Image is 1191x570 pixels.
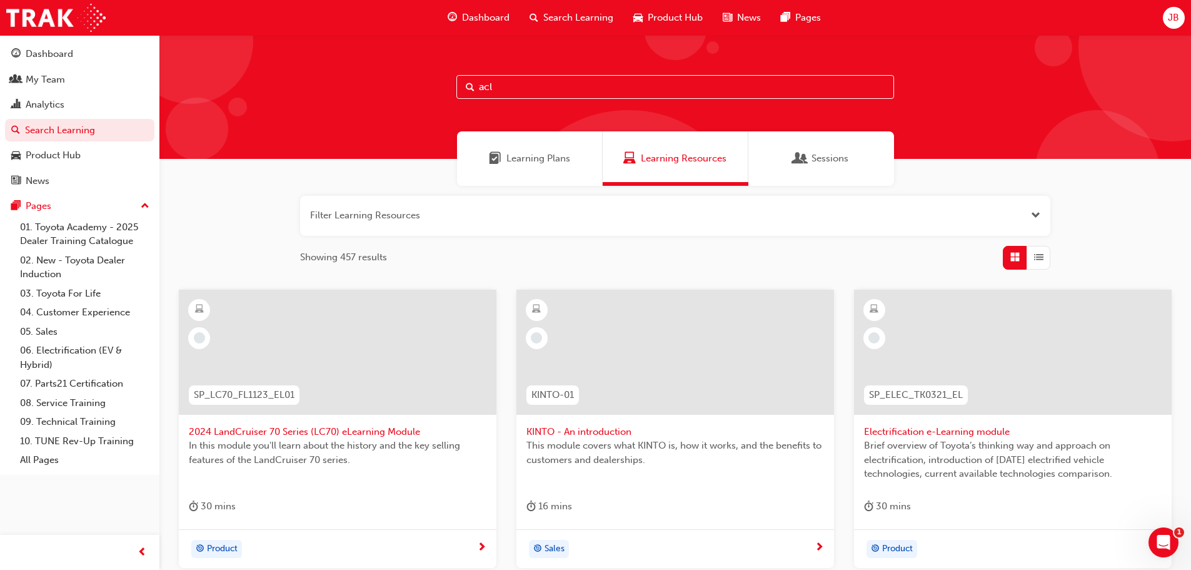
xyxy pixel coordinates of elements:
[1163,7,1185,29] button: JB
[531,388,574,402] span: KINTO-01
[11,201,21,212] span: pages-icon
[26,47,73,61] div: Dashboard
[526,439,824,467] span: This module covers what KINTO is, how it works, and the benefits to customers and dealerships.
[795,11,821,25] span: Pages
[26,148,81,163] div: Product Hub
[5,93,154,116] a: Analytics
[15,251,154,284] a: 02. New - Toyota Dealer Induction
[11,150,21,161] span: car-icon
[603,131,748,186] a: Learning ResourcesLearning Resources
[543,11,613,25] span: Search Learning
[868,332,880,344] span: learningRecordVerb_NONE-icon
[15,374,154,394] a: 07. Parts21 Certification
[457,131,603,186] a: Learning PlansLearning Plans
[526,499,536,514] span: duration-icon
[438,5,520,31] a: guage-iconDashboard
[781,10,790,26] span: pages-icon
[194,332,205,344] span: learningRecordVerb_NONE-icon
[196,541,204,557] span: target-icon
[713,5,771,31] a: news-iconNews
[531,332,542,344] span: learningRecordVerb_NONE-icon
[870,302,878,318] span: learningResourceType_ELEARNING-icon
[15,303,154,322] a: 04. Customer Experience
[882,542,913,556] span: Product
[5,40,154,195] button: DashboardMy TeamAnalyticsSearch LearningProduct HubNews
[854,290,1172,569] a: SP_ELEC_TK0321_ELElectrification e-Learning moduleBrief overview of Toyota’s thinking way and app...
[11,74,21,86] span: people-icon
[15,394,154,413] a: 08. Service Training
[6,4,106,32] img: Trak
[138,545,147,561] span: prev-icon
[5,43,154,66] a: Dashboard
[189,499,198,514] span: duration-icon
[26,199,51,213] div: Pages
[26,98,64,112] div: Analytics
[1010,250,1020,265] span: Grid
[516,290,834,569] a: KINTO-01KINTO - An introductionThis module covers what KINTO is, how it works, and the benefits t...
[815,542,824,554] span: next-icon
[489,151,501,166] span: Learning Plans
[11,49,21,60] span: guage-icon
[1034,250,1043,265] span: List
[15,450,154,470] a: All Pages
[771,5,831,31] a: pages-iconPages
[526,425,824,439] span: KINTO - An introduction
[26,174,49,188] div: News
[864,439,1162,481] span: Brief overview of Toyota’s thinking way and approach on electrification, introduction of [DATE] e...
[15,322,154,342] a: 05. Sales
[300,250,387,265] span: Showing 457 results
[15,412,154,432] a: 09. Technical Training
[532,302,541,318] span: learningResourceType_ELEARNING-icon
[456,75,894,99] input: Search...
[812,151,848,166] span: Sessions
[15,218,154,251] a: 01. Toyota Academy - 2025 Dealer Training Catalogue
[1031,208,1040,223] button: Open the filter
[5,195,154,218] button: Pages
[533,541,542,557] span: target-icon
[26,73,65,87] div: My Team
[864,499,911,514] div: 30 mins
[748,131,894,186] a: SessionsSessions
[545,542,565,556] span: Sales
[1174,527,1184,537] span: 1
[207,542,238,556] span: Product
[737,11,761,25] span: News
[195,302,204,318] span: learningResourceType_ELEARNING-icon
[11,176,21,187] span: news-icon
[11,125,20,136] span: search-icon
[623,151,636,166] span: Learning Resources
[141,198,149,215] span: up-icon
[641,151,726,166] span: Learning Resources
[462,11,510,25] span: Dashboard
[15,341,154,374] a: 06. Electrification (EV & Hybrid)
[5,170,154,193] a: News
[5,68,154,91] a: My Team
[633,10,643,26] span: car-icon
[179,290,496,569] a: SP_LC70_FL1123_EL012024 LandCruiser 70 Series (LC70) eLearning ModuleIn this module you'll learn ...
[1148,527,1178,557] iframe: Intercom live chat
[530,10,538,26] span: search-icon
[466,80,475,94] span: Search
[723,10,732,26] span: news-icon
[194,388,294,402] span: SP_LC70_FL1123_EL01
[623,5,713,31] a: car-iconProduct Hub
[11,99,21,111] span: chart-icon
[189,425,486,439] span: 2024 LandCruiser 70 Series (LC70) eLearning Module
[189,439,486,467] span: In this module you'll learn about the history and the key selling features of the LandCruiser 70 ...
[477,542,486,554] span: next-icon
[864,425,1162,439] span: Electrification e-Learning module
[15,284,154,303] a: 03. Toyota For Life
[189,499,236,514] div: 30 mins
[864,499,873,514] span: duration-icon
[869,388,963,402] span: SP_ELEC_TK0321_EL
[448,10,457,26] span: guage-icon
[520,5,623,31] a: search-iconSearch Learning
[871,541,880,557] span: target-icon
[5,144,154,167] a: Product Hub
[526,499,572,514] div: 16 mins
[15,432,154,451] a: 10. TUNE Rev-Up Training
[1168,11,1179,25] span: JB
